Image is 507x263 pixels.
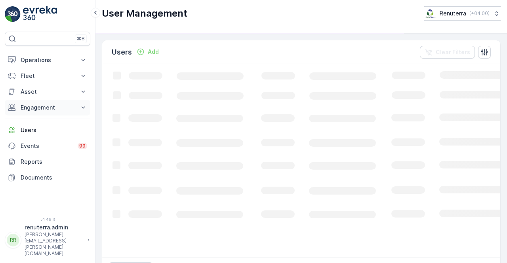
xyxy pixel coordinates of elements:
[21,126,87,134] p: Users
[5,217,90,222] span: v 1.49.3
[424,6,501,21] button: Renuterra(+04:00)
[5,138,90,154] a: Events99
[25,231,84,257] p: [PERSON_NAME][EMAIL_ADDRESS][PERSON_NAME][DOMAIN_NAME]
[5,154,90,170] a: Reports
[5,52,90,68] button: Operations
[5,84,90,100] button: Asset
[436,48,470,56] p: Clear Filters
[5,223,90,257] button: RRrenuterra.admin[PERSON_NAME][EMAIL_ADDRESS][PERSON_NAME][DOMAIN_NAME]
[5,6,21,22] img: logo
[23,6,57,22] img: logo_light-DOdMpM7g.png
[21,158,87,166] p: Reports
[21,56,74,64] p: Operations
[420,46,475,59] button: Clear Filters
[5,122,90,138] a: Users
[7,234,19,246] div: RR
[21,88,74,96] p: Asset
[21,72,74,80] p: Fleet
[469,10,490,17] p: ( +04:00 )
[5,100,90,115] button: Engagement
[5,68,90,84] button: Fleet
[148,48,159,56] p: Add
[5,170,90,185] a: Documents
[102,7,187,20] p: User Management
[112,47,132,58] p: Users
[21,104,74,112] p: Engagement
[25,223,84,231] p: renuterra.admin
[133,47,162,57] button: Add
[424,9,436,18] img: Screenshot_2024-07-26_at_13.33.01.png
[21,174,87,182] p: Documents
[440,9,466,17] p: Renuterra
[79,143,86,149] p: 99
[21,142,73,150] p: Events
[77,36,85,42] p: ⌘B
